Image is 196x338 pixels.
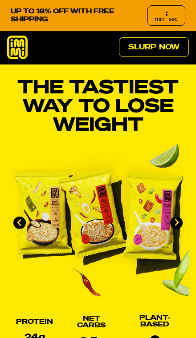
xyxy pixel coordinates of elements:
[169,16,178,22] span: sec
[16,318,53,326] h2: Protein
[119,37,189,57] a: Slurp Now
[71,315,111,329] h2: Net Carbs
[170,217,183,229] button: Next slide
[7,79,189,135] h1: THE TASTIEST WAY TO LOSE WEIGHT
[130,314,180,328] h2: Plant-based
[155,16,164,22] span: min
[11,8,140,24] p: UP TO 18% OFF WITH FREE SHIPPING
[7,144,189,302] li: 1 of 4
[7,144,189,302] div: immi slideshow
[13,217,26,229] button: Go to last slide
[166,9,167,17] div: :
